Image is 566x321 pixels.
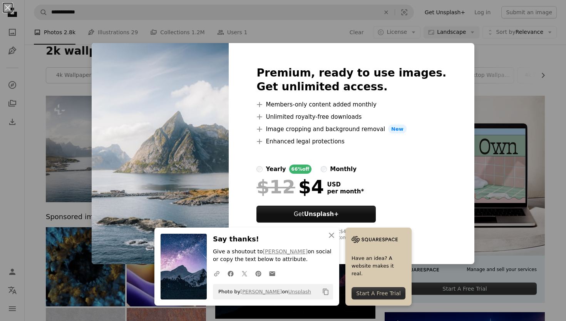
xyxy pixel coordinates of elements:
[345,228,412,306] a: Have an idea? A website makes it real.Start A Free Trial
[321,166,327,172] input: monthly
[388,125,407,134] span: New
[265,266,279,281] a: Share over email
[327,188,364,195] span: per month *
[238,266,251,281] a: Share on Twitter
[330,165,357,174] div: monthly
[266,165,286,174] div: yearly
[256,125,446,134] li: Image cropping and background removal
[256,177,295,197] span: $12
[352,234,398,245] img: file-1705255347840-230a6ab5bca9image
[256,66,446,94] h2: Premium, ready to use images. Get unlimited access.
[240,289,282,294] a: [PERSON_NAME]
[224,266,238,281] a: Share on Facebook
[256,206,376,223] button: GetUnsplash+
[256,112,446,121] li: Unlimited royalty-free downloads
[263,248,308,254] a: [PERSON_NAME]
[327,181,364,188] span: USD
[256,166,263,172] input: yearly66%off
[304,211,339,218] strong: Unsplash+
[213,248,333,263] p: Give a shoutout to on social or copy the text below to attribute.
[92,43,229,264] img: premium_photo-1668017178979-9e341bfaa464
[256,137,446,146] li: Enhanced legal protections
[213,234,333,245] h3: Say thanks!
[319,285,332,298] button: Copy to clipboard
[251,266,265,281] a: Share on Pinterest
[352,287,405,299] div: Start A Free Trial
[288,289,311,294] a: Unsplash
[256,100,446,109] li: Members-only content added monthly
[289,165,312,174] div: 66% off
[256,177,324,197] div: $4
[352,254,405,278] span: Have an idea? A website makes it real.
[214,286,311,298] span: Photo by on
